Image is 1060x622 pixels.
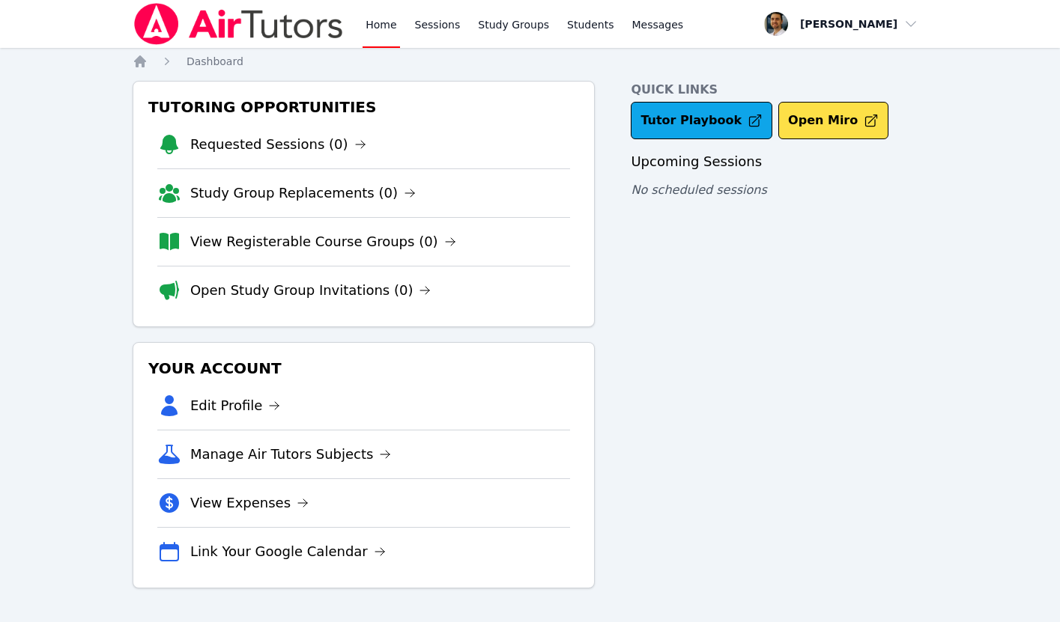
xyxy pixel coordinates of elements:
a: Open Study Group Invitations (0) [190,280,431,301]
h3: Upcoming Sessions [631,151,927,172]
span: No scheduled sessions [631,183,766,197]
a: View Registerable Course Groups (0) [190,231,456,252]
a: Link Your Google Calendar [190,541,386,562]
a: View Expenses [190,493,309,513]
a: Study Group Replacements (0) [190,183,416,204]
img: Air Tutors [133,3,345,45]
a: Edit Profile [190,395,281,416]
span: Dashboard [187,55,243,67]
a: Tutor Playbook [631,102,772,139]
span: Messages [632,17,684,32]
button: Open Miro [778,102,888,139]
h4: Quick Links [631,81,927,99]
h3: Tutoring Opportunities [145,94,583,121]
a: Manage Air Tutors Subjects [190,444,392,465]
a: Requested Sessions (0) [190,134,366,155]
a: Dashboard [187,54,243,69]
h3: Your Account [145,355,583,382]
nav: Breadcrumb [133,54,927,69]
